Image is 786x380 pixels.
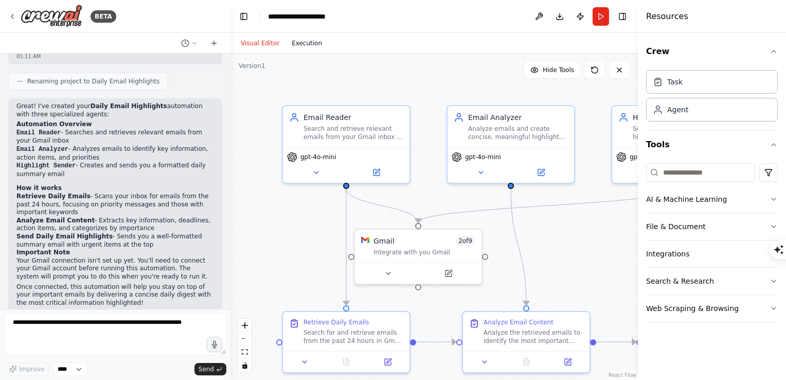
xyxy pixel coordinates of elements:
nav: breadcrumb [268,11,340,22]
div: Email Analyzer [468,112,568,123]
div: Agent [667,105,688,115]
span: Send [199,365,214,373]
span: Number of enabled actions [455,236,475,246]
button: fit view [238,346,252,359]
li: - Sends you a well-formatted summary email with urgent items at the top [16,233,214,249]
p: Once connected, this automation will help you stay on top of your important emails by delivering ... [16,283,214,307]
button: Open in side panel [347,166,405,179]
div: Analyze emails and create concise, meaningful highlights focusing on the most important informati... [468,125,568,141]
strong: Important Note [16,249,70,256]
g: Edge from 3302fb58-c92f-4972-8896-78e77dbf9636 to 4a0498cd-502c-4d0d-84b8-f8964d71e067 [341,188,351,305]
button: Open in side panel [370,356,405,368]
button: Hide right sidebar [615,9,630,24]
a: React Flow attribution [609,372,636,378]
strong: Send Daily Email Highlights [16,233,113,240]
img: Logo [21,5,82,28]
button: toggle interactivity [238,359,252,372]
div: Email Reader [303,112,403,123]
strong: Daily Email Highlights [91,102,167,110]
div: Analyze Email Content [484,318,553,326]
button: Switch to previous chat [177,37,202,49]
div: Analyze Email ContentAnalyze the retrieved emails to identify the most important information, act... [462,311,591,373]
button: Visual Editor [235,37,285,49]
div: Email AnalyzerAnalyze emails and create concise, meaningful highlights focusing on the most impor... [446,105,575,184]
div: Highlight Sender [633,112,733,123]
li: - Searches and retrieves relevant emails from your Gmail inbox [16,129,214,145]
button: Integrations [646,240,778,267]
button: No output available [325,356,368,368]
g: Edge from 3302fb58-c92f-4972-8896-78e77dbf9636 to aa28ab8a-0cd0-4df0-8e18-1a1b174991cf [341,188,423,222]
button: Web Scraping & Browsing [646,295,778,322]
p: Great! I've created your automation with three specialized agents: [16,102,214,118]
button: Tools [646,130,778,159]
span: gpt-4o-mini [465,153,501,161]
code: Email Analyzer [16,146,68,153]
button: Click to speak your automation idea [207,337,222,352]
strong: Analyze Email Content [16,217,95,224]
code: Email Reader [16,129,61,136]
div: Highlight SenderSend well-formatted daily email highlights to keep you informed of the most impor... [611,105,740,184]
div: Search for and retrieve emails from the past 24 hours in Gmail inbox. Focus on emails from import... [303,329,403,345]
button: Crew [646,37,778,66]
div: Retrieve Daily EmailsSearch for and retrieve emails from the past 24 hours in Gmail inbox. Focus ... [282,311,410,373]
button: Start a new chat [206,37,222,49]
strong: Automation Overview [16,120,92,128]
div: React Flow controls [238,319,252,372]
button: Improve [4,362,49,376]
div: Tools [646,159,778,331]
div: 01:11 AM [16,53,214,60]
g: Edge from c6978ab0-25b8-428d-98b2-b0740992b47e to 96bd2a66-6681-4ff9-850f-2de4f0f68983 [596,337,636,347]
p: Your Gmail connection isn't set up yet. You'll need to connect your Gmail account before running ... [16,257,214,281]
g: Edge from 4a0498cd-502c-4d0d-84b8-f8964d71e067 to c6978ab0-25b8-428d-98b2-b0740992b47e [416,337,456,347]
div: Send well-formatted daily email highlights to keep you informed of the most important email commu... [633,125,733,141]
div: Integrate with you Gmail [373,248,475,256]
code: Highlight Sender [16,162,76,169]
li: - Scans your inbox for emails from the past 24 hours, focusing on priority messages and those wit... [16,193,214,217]
li: - Extracts key information, deadlines, action items, and categorizes by importance [16,217,214,233]
li: - Creates and sends you a formatted daily summary email [16,162,214,178]
button: zoom in [238,319,252,332]
button: zoom out [238,332,252,346]
button: Open in side panel [512,166,570,179]
div: Version 1 [239,62,265,70]
button: Execution [285,37,328,49]
span: gpt-4o-mini [630,153,666,161]
span: Hide Tools [543,66,574,74]
button: File & Document [646,213,778,240]
div: Crew [646,66,778,130]
div: Retrieve Daily Emails [303,318,369,326]
g: Edge from 71a46ae5-bd6c-4ceb-9734-86b132007f17 to c6978ab0-25b8-428d-98b2-b0740992b47e [506,188,531,305]
span: gpt-4o-mini [300,153,336,161]
div: BETA [91,10,116,23]
span: Improve [19,365,44,373]
li: - Analyzes emails to identify key information, action items, and priorities [16,145,214,162]
div: Gmail [373,236,395,246]
div: Task [667,77,683,87]
button: Open in side panel [550,356,585,368]
div: Analyze the retrieved emails to identify the most important information, action items, deadlines,... [484,329,583,345]
button: Send [194,363,226,375]
div: Email ReaderSearch and retrieve relevant emails from your Gmail inbox to analyze for daily highli... [282,105,410,184]
button: Search & Research [646,268,778,295]
span: Renaming project to Daily Email Highlights [27,77,159,85]
button: AI & Machine Learning [646,186,778,213]
g: Edge from 73f26ed9-15c8-41dc-8ca4-19f49e5a6847 to aa28ab8a-0cd0-4df0-8e18-1a1b174991cf [413,188,681,222]
button: Hide left sidebar [237,9,251,24]
button: Open in side panel [419,267,477,280]
button: Hide Tools [524,62,580,78]
strong: Retrieve Daily Emails [16,193,91,200]
button: No output available [505,356,548,368]
h4: Resources [646,10,688,23]
div: Search and retrieve relevant emails from your Gmail inbox to analyze for daily highlights [303,125,403,141]
div: GmailGmail2of9Integrate with you Gmail [354,229,483,285]
img: Gmail [361,236,369,244]
strong: How it works [16,184,62,192]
